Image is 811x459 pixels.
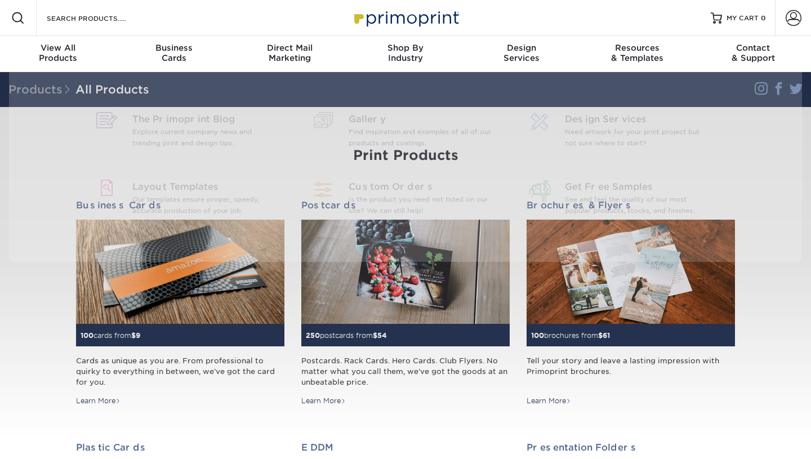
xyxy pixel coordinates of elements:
[347,43,464,53] span: Shop By
[464,43,580,53] span: Design
[580,43,696,63] div: & Templates
[349,180,494,194] span: Custom Orders
[695,36,811,72] a: Contact& Support
[565,126,711,149] p: Need artwork for your print project but not sure where to start?
[695,43,811,53] span: Contact
[306,167,505,234] a: Custom Orders Is the product you need not listed on our site? We can still help!
[695,43,811,63] div: & Support
[565,180,711,194] span: Get Free Samples
[761,14,766,22] span: 0
[132,180,278,194] span: Layout Templates
[301,442,510,453] h2: EDDM
[347,36,464,72] a: Shop ByIndustry
[116,43,232,63] div: Cards
[231,43,347,53] span: Direct Mail
[349,126,494,149] p: Find inspiration and examples of all of our products and coatings.
[580,36,696,72] a: Resources& Templates
[464,36,580,72] a: DesignServices
[76,442,284,453] h2: Plastic Cards
[132,194,278,216] p: Our templates ensure proper, speedy, accurate production of your job.
[116,36,232,72] a: BusinessCards
[349,113,494,126] span: Gallery
[522,167,721,234] a: Get Free Samples See and feel the quality of our most popular products, stocks, and finishes.
[464,43,580,63] div: Services
[46,11,155,25] input: SEARCH PRODUCTS.....
[527,442,735,453] h2: Presentation Folders
[231,43,347,63] div: Marketing
[580,43,696,53] span: Resources
[132,126,278,149] p: Explore current company news and trending print and design tips.
[231,36,347,72] a: Direct MailMarketing
[349,6,462,30] img: Primoprint
[90,167,289,234] a: Layout Templates Our templates ensure proper, speedy, accurate production of your job.
[116,43,232,53] span: Business
[132,113,278,126] span: The Primoprint Blog
[90,99,289,167] a: The Primoprint Blog Explore current company news and trending print and design tips.
[522,99,721,167] a: Design Services Need artwork for your print project but not sure where to start?
[347,43,464,63] div: Industry
[349,194,494,216] p: Is the product you need not listed on our site? We can still help!
[306,99,505,167] a: Gallery Find inspiration and examples of all of our products and coatings.
[565,194,711,216] p: See and feel the quality of our most popular products, stocks, and finishes.
[727,14,759,23] span: MY CART
[565,113,711,126] span: Design Services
